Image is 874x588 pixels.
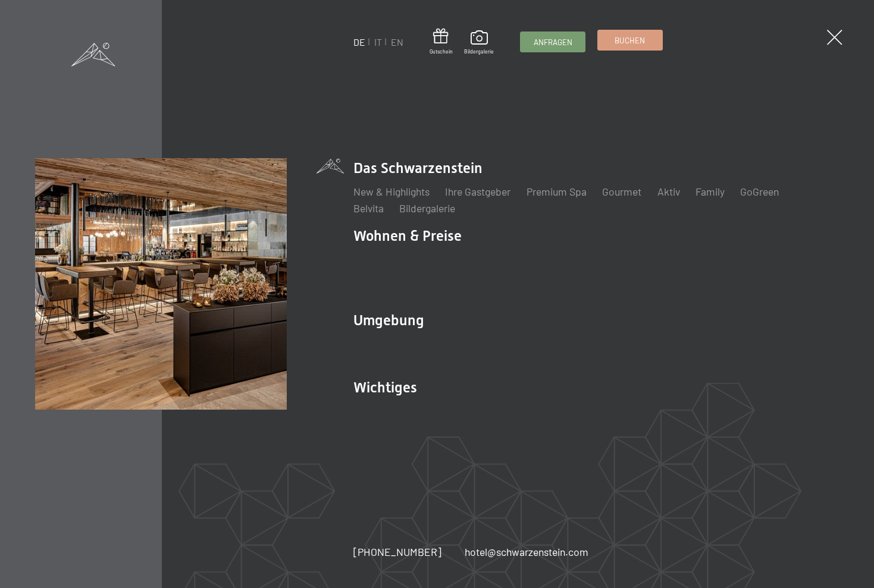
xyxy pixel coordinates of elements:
a: GoGreen [740,185,779,198]
a: Ihre Gastgeber [445,185,510,198]
span: [PHONE_NUMBER] [353,545,441,558]
a: Bildergalerie [399,202,455,215]
a: Buchen [598,30,662,50]
span: Anfragen [534,37,572,48]
a: Gourmet [602,185,641,198]
a: Gutschein [430,29,453,55]
span: Bildergalerie [464,48,494,55]
a: IT [374,36,382,48]
a: Anfragen [521,32,585,52]
a: Family [696,185,725,198]
a: EN [391,36,403,48]
span: Buchen [615,35,645,46]
a: Bildergalerie [464,30,494,55]
span: Gutschein [430,48,453,55]
a: Aktiv [657,185,680,198]
a: New & Highlights [353,185,430,198]
a: Belvita [353,202,384,215]
a: [PHONE_NUMBER] [353,545,441,559]
a: DE [353,36,365,48]
a: hotel@schwarzenstein.com [465,545,588,559]
a: Premium Spa [527,185,587,198]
